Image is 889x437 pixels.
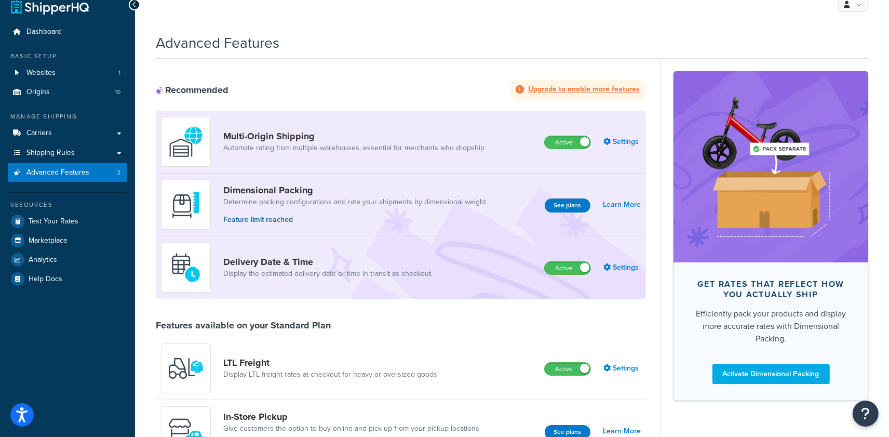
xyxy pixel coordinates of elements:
li: Websites [8,63,127,83]
div: Efficiently pack your products and display more accurate rates with Dimensional Packing. [690,308,852,345]
img: gfkeb5ejjkALwAAAABJRU5ErkJggg== [168,249,204,286]
span: Shipping Rules [26,149,75,157]
a: Analytics [8,250,127,269]
div: Features available on your Standard Plan [156,320,331,331]
a: Carriers [8,124,127,143]
a: Activate Dimensional Packing [712,364,830,384]
div: Get rates that reflect how you actually ship [690,279,852,300]
a: Multi-Origin Shipping [223,130,484,142]
a: Settings [603,361,641,376]
a: Delivery Date & Time [223,256,433,268]
a: Automate rating from multiple warehouses, essential for merchants who dropship [223,143,484,153]
a: Settings [603,260,641,275]
a: Determine packing configurations and rate your shipments by dimensional weight [223,197,486,207]
a: Learn More [603,197,641,212]
a: Origins10 [8,83,127,102]
span: 3 [117,168,120,177]
span: Test Your Rates [29,217,78,226]
label: Active [545,363,590,375]
a: Settings [603,135,641,149]
a: Give customers the option to buy online and pick up from your pickup locations [223,423,479,434]
a: Advanced Features3 [8,163,127,182]
div: Basic Setup [8,52,127,61]
a: Shipping Rules [8,143,127,163]
span: Dashboard [26,28,62,36]
div: Manage Shipping [8,112,127,121]
a: Test Your Rates [8,212,127,231]
span: Advanced Features [26,168,89,177]
span: Origins [26,88,50,97]
a: Display the estimated delivery date or time in transit as checkout. [223,269,433,279]
img: feature-image-dim-d40ad3071a2b3c8e08177464837368e35600d3c5e73b18a22c1e4bb210dc32ac.png [689,87,853,247]
span: 10 [115,88,120,97]
label: Active [545,136,590,149]
label: Active [545,262,590,274]
a: Dashboard [8,22,127,42]
div: Recommended [156,84,228,96]
a: Marketplace [8,231,127,250]
a: LTL Freight [223,357,437,368]
div: Resources [8,201,127,209]
span: 1 [118,69,120,77]
li: Advanced Features [8,163,127,182]
span: Help Docs [29,275,62,284]
img: WatD5o0RtDAAAAAElFTkSuQmCC [168,124,204,160]
button: See plans [545,198,590,213]
a: Websites1 [8,63,127,83]
img: y79ZsPf0fXUFUhFXDzUgf+ktZg5F2+ohG75+v3d2s1D9TjoU8PiyCIluIjV41seZevKCRuEjTPPOKHJsQcmKCXGdfprl3L4q7... [168,350,204,387]
span: Carriers [26,129,52,138]
span: Marketplace [29,236,68,245]
a: Help Docs [8,270,127,288]
h1: Advanced Features [156,33,279,53]
span: Analytics [29,256,57,264]
button: Open Resource Center [853,401,879,427]
a: Dimensional Packing [223,184,486,196]
a: Display LTL freight rates at checkout for heavy or oversized goods [223,369,437,380]
p: Feature limit reached [223,214,486,226]
img: DTVBYsAAAAAASUVORK5CYII= [168,187,204,223]
a: In-Store Pickup [223,411,479,422]
li: Origins [8,83,127,102]
strong: Upgrade to enable more features [528,84,640,95]
span: Websites [26,69,56,77]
